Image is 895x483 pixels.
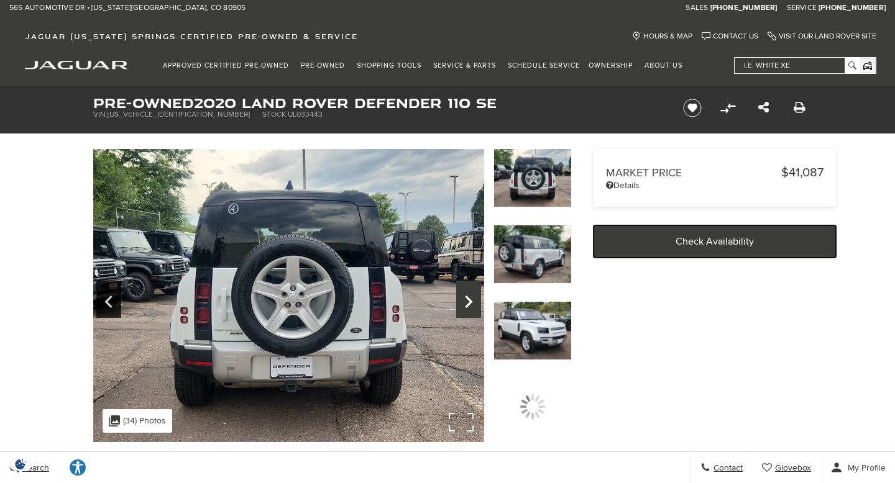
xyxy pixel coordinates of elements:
button: Save vehicle [679,98,706,118]
a: Jaguar [US_STATE] Springs Certified Pre-Owned & Service [19,32,364,41]
a: Schedule Service [503,55,584,76]
span: My Profile [843,463,886,473]
a: [PHONE_NUMBER] [710,3,778,13]
a: Visit Our Land Rover Site [768,32,876,41]
a: Check Availability [594,225,836,258]
a: Share this Pre-Owned 2020 Land Rover Defender 110 SE [758,101,769,115]
a: Contact Us [702,32,758,41]
span: Glovebox [772,463,811,473]
section: Click to Open Cookie Consent Modal [6,458,35,471]
strong: Pre-Owned [93,93,194,112]
img: Used 2020 Fuji White Land Rover SE image 13 [493,225,572,284]
nav: Main Navigation [158,55,690,76]
button: Compare Vehicle [718,99,737,117]
span: Check Availability [676,235,754,248]
span: [US_VEHICLE_IDENTIFICATION_NUMBER] [108,110,250,119]
span: Market Price [606,166,781,179]
img: Used 2020 Fuji White Land Rover SE image 12 [93,149,484,442]
button: Open user profile menu [821,452,895,483]
span: Stock: [262,110,288,119]
a: Details [606,180,824,191]
a: Shopping Tools [352,55,429,76]
h1: 2020 Land Rover Defender 110 SE [93,96,662,110]
span: $41,087 [781,165,824,180]
a: Hours & Map [632,32,692,41]
img: Used 2020 Fuji White Land Rover SE image 12 [493,148,572,207]
span: Service [787,3,817,12]
a: Glovebox [753,452,821,483]
img: Opt-Out Icon [6,458,35,471]
img: Used 2020 Fuji White Land Rover SE image 14 [493,301,572,360]
span: UL033443 [288,110,323,119]
div: (34) Photos [103,409,172,433]
a: Pre-Owned [296,55,352,76]
a: Explore your accessibility options [59,452,97,483]
span: VIN: [93,110,108,119]
span: Contact [710,463,743,473]
a: 565 Automotive Dr • [US_STATE][GEOGRAPHIC_DATA], CO 80905 [9,3,246,13]
a: Service & Parts [429,55,503,76]
a: About Us [640,55,690,76]
span: Jaguar [US_STATE] Springs Certified Pre-Owned & Service [25,32,358,41]
span: Sales [686,3,708,12]
a: Market Price $41,087 [606,165,824,180]
a: Approved Certified Pre-Owned [158,55,296,76]
div: Previous [96,281,121,318]
div: Next [456,281,481,318]
a: [PHONE_NUMBER] [819,3,886,13]
img: Jaguar [25,61,127,70]
input: i.e. White XE [735,58,859,73]
a: Ownership [584,55,640,76]
a: jaguar [25,59,127,70]
div: Explore your accessibility options [59,458,96,477]
a: Print this Pre-Owned 2020 Land Rover Defender 110 SE [794,101,805,115]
